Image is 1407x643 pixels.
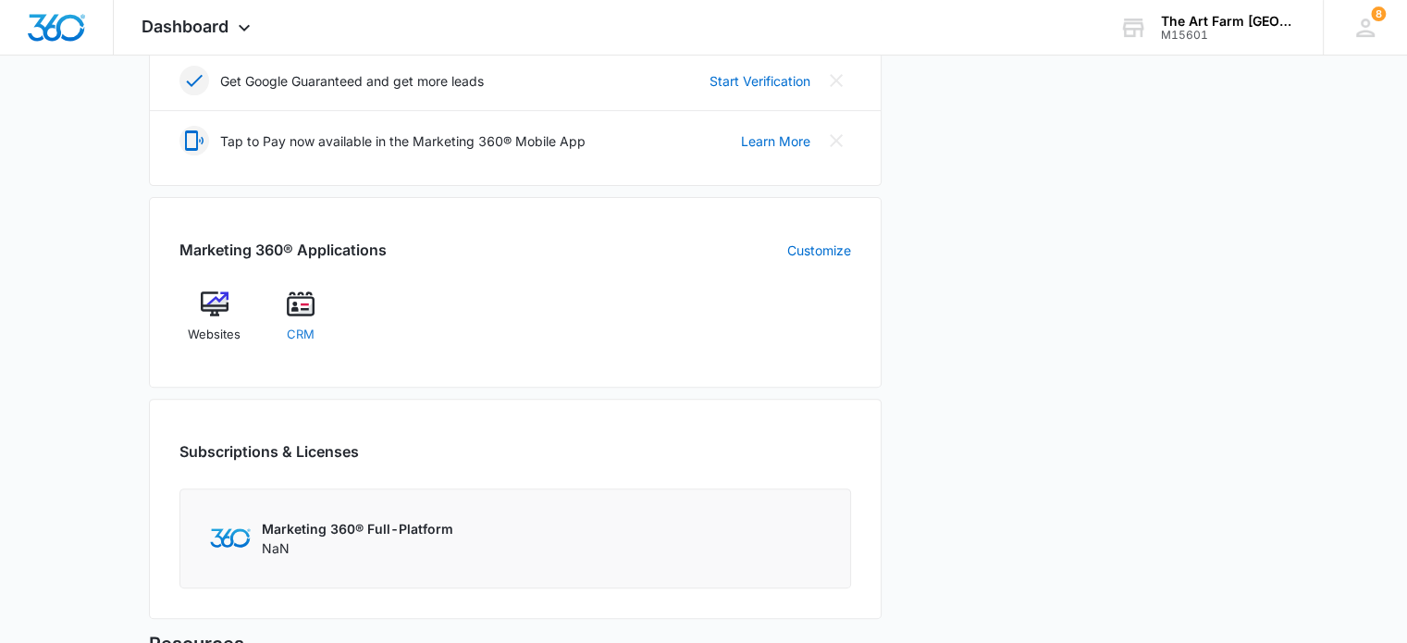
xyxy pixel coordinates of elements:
h2: Marketing 360® Applications [179,239,387,261]
p: Marketing 360® Full-Platform [262,519,453,538]
div: notifications count [1371,6,1386,21]
div: account id [1161,29,1296,42]
p: Tap to Pay now available in the Marketing 360® Mobile App [220,131,586,151]
p: Get Google Guaranteed and get more leads [220,71,484,91]
button: Close [821,66,851,95]
a: Learn More [741,131,810,151]
span: CRM [287,326,315,344]
a: CRM [265,291,336,357]
div: NaN [262,519,453,558]
h2: Subscriptions & Licenses [179,440,359,463]
a: Websites [179,291,251,357]
img: Marketing 360 Logo [210,528,251,548]
div: account name [1161,14,1296,29]
span: Websites [188,326,241,344]
span: Dashboard [142,17,228,36]
a: Start Verification [710,71,810,91]
a: Customize [787,241,851,260]
span: 8 [1371,6,1386,21]
button: Close [821,126,851,155]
